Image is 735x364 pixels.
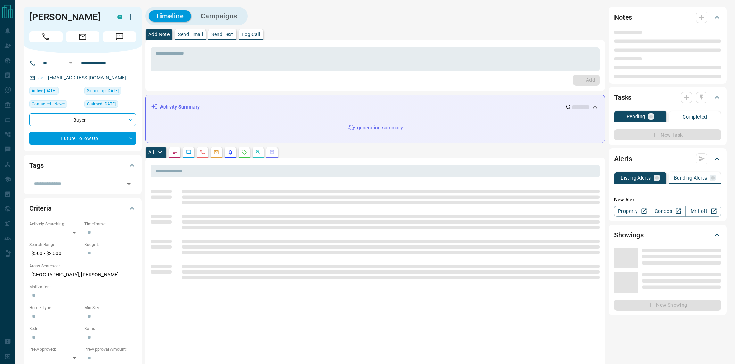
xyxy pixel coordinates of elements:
[29,284,136,290] p: Motivation:
[84,326,136,332] p: Baths:
[178,32,203,37] p: Send Email
[160,103,200,111] p: Activity Summary
[29,31,63,42] span: Call
[269,149,275,155] svg: Agent Actions
[614,196,721,203] p: New Alert:
[29,157,136,174] div: Tags
[48,75,126,80] a: [EMAIL_ADDRESS][DOMAIN_NAME]
[186,149,191,155] svg: Lead Browsing Activity
[29,132,136,145] div: Future Follow Up
[29,11,107,23] h1: [PERSON_NAME]
[29,203,52,214] h2: Criteria
[228,149,233,155] svg: Listing Alerts
[29,305,81,311] p: Home Type:
[84,221,136,227] p: Timeframe:
[674,175,707,180] p: Building Alerts
[149,10,191,22] button: Timeline
[172,149,177,155] svg: Notes
[614,92,631,103] h2: Tasks
[29,200,136,217] div: Criteria
[84,305,136,311] p: Min Size:
[29,248,81,259] p: $500 - $2,000
[683,114,707,119] p: Completed
[29,160,43,171] h2: Tags
[148,32,170,37] p: Add Note
[29,87,81,97] div: Sun Aug 03 2025
[84,346,136,353] p: Pre-Approval Amount:
[614,229,644,241] h2: Showings
[32,87,56,94] span: Active [DATE]
[124,179,134,189] button: Open
[614,206,650,217] a: Property
[614,12,632,23] h2: Notes
[87,101,116,107] span: Claimed [DATE]
[29,269,136,280] p: [GEOGRAPHIC_DATA], [PERSON_NAME]
[614,9,721,26] div: Notes
[614,89,721,106] div: Tasks
[685,206,721,217] a: Mr.Loft
[650,206,685,217] a: Condos
[357,124,403,131] p: generating summary
[32,101,65,107] span: Contacted - Never
[29,113,136,126] div: Buyer
[614,153,632,164] h2: Alerts
[241,149,247,155] svg: Requests
[29,242,81,248] p: Search Range:
[148,150,154,155] p: All
[29,346,81,353] p: Pre-Approved:
[84,87,136,97] div: Wed Jun 26 2024
[255,149,261,155] svg: Opportunities
[117,15,122,19] div: condos.ca
[211,32,233,37] p: Send Text
[200,149,205,155] svg: Calls
[194,10,244,22] button: Campaigns
[29,221,81,227] p: Actively Searching:
[38,76,43,80] svg: Email Verified
[29,326,81,332] p: Beds:
[627,114,645,119] p: Pending
[84,242,136,248] p: Budget:
[621,175,651,180] p: Listing Alerts
[29,263,136,269] p: Areas Searched:
[87,87,119,94] span: Signed up [DATE]
[151,101,599,113] div: Activity Summary
[214,149,219,155] svg: Emails
[84,100,136,110] div: Mon Sep 09 2024
[67,59,75,67] button: Open
[614,227,721,243] div: Showings
[614,150,721,167] div: Alerts
[103,31,136,42] span: Message
[66,31,99,42] span: Email
[242,32,260,37] p: Log Call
